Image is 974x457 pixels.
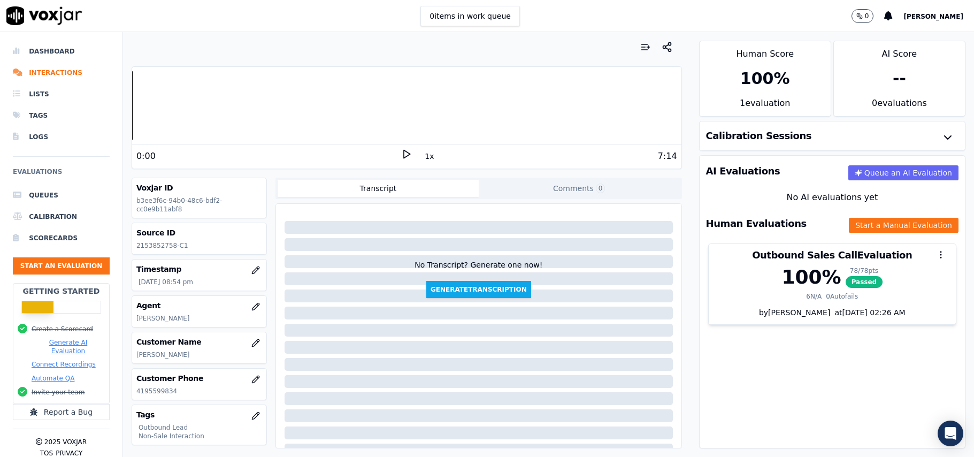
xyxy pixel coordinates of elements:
button: 0 [852,9,885,23]
div: at [DATE] 02:26 AM [830,307,905,318]
a: Scorecards [13,227,110,249]
h3: Human Evaluations [706,219,807,229]
button: Automate QA [32,374,74,383]
a: Logs [13,126,110,148]
h3: AI Evaluations [706,166,780,176]
div: 0:00 [136,150,156,163]
a: Lists [13,83,110,105]
h3: Customer Phone [136,373,262,384]
p: [PERSON_NAME] [136,351,262,359]
button: Report a Bug [13,404,110,420]
button: Transcript [278,180,479,197]
button: Comments [479,180,680,197]
button: Connect Recordings [32,360,96,369]
p: [DATE] 08:54 pm [139,278,262,286]
a: Calibration [13,206,110,227]
div: 6 N/A [806,292,822,301]
p: 0 [865,12,869,20]
img: voxjar logo [6,6,82,25]
button: Queue an AI Evaluation [848,165,958,180]
button: Start an Evaluation [13,257,110,275]
div: 100 % [781,266,841,288]
div: No AI evaluations yet [708,191,956,204]
div: 0 evaluation s [834,97,965,116]
button: 1x [423,149,436,164]
p: Non-Sale Interaction [139,432,262,440]
h3: Customer Name [136,337,262,347]
h3: Agent [136,300,262,311]
button: 0items in work queue [420,6,520,26]
a: Interactions [13,62,110,83]
a: Tags [13,105,110,126]
div: 1 evaluation [700,97,831,116]
span: [PERSON_NAME] [903,13,963,20]
button: [PERSON_NAME] [903,10,974,22]
p: 4195599834 [136,387,262,395]
h3: Timestamp [136,264,262,275]
h2: Getting Started [22,286,99,296]
h3: Source ID [136,227,262,238]
p: [PERSON_NAME] [136,314,262,323]
h3: Tags [136,409,262,420]
span: 0 [596,184,605,193]
div: No Transcript? Generate one now! [415,260,542,281]
div: AI Score [834,41,965,60]
p: 2025 Voxjar [44,438,87,446]
button: GenerateTranscription [426,281,531,298]
div: by [PERSON_NAME] [709,307,956,324]
div: 7:14 [658,150,677,163]
h3: Voxjar ID [136,182,262,193]
p: Outbound Lead [139,423,262,432]
button: Invite your team [32,388,85,397]
h3: Calibration Sessions [706,131,812,141]
div: 0 Autofails [826,292,858,301]
div: Open Intercom Messenger [938,421,963,446]
p: b3ee3f6c-94b0-48c6-bdf2-cc0e9b11abf8 [136,196,262,214]
button: Generate AI Evaluation [32,338,105,355]
span: Passed [846,276,883,288]
button: Create a Scorecard [32,325,93,333]
button: 0 [852,9,874,23]
p: 2153852758-C1 [136,241,262,250]
div: 100 % [740,69,790,88]
button: Start a Manual Evaluation [849,218,958,233]
h6: Evaluations [13,165,110,185]
div: 78 / 78 pts [846,266,883,275]
a: Queues [13,185,110,206]
div: Human Score [700,41,831,60]
div: -- [893,69,906,88]
a: Dashboard [13,41,110,62]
